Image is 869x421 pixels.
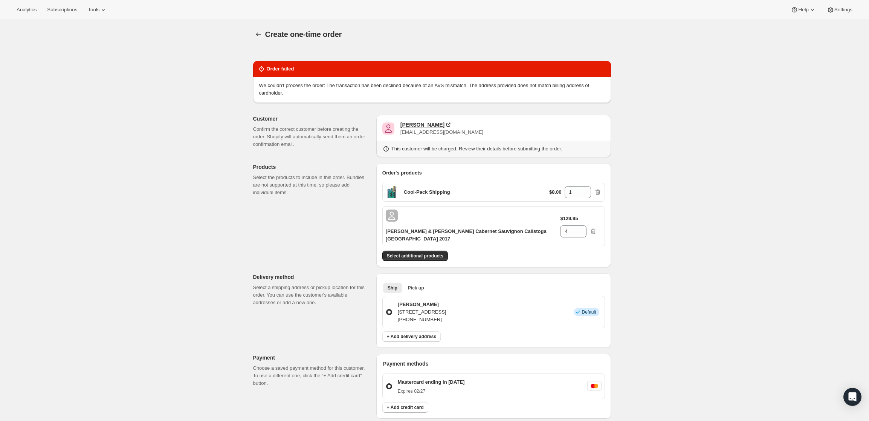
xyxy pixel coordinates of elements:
[259,82,605,97] p: We couldn't process the order: The transaction has been declined because of an AVS mismatch. The ...
[253,273,370,281] p: Delivery method
[400,121,444,129] div: [PERSON_NAME]
[253,174,370,196] p: Select the products to include in this order. Bundles are not supported at this time, so please a...
[382,170,422,176] span: Order's products
[383,360,605,367] p: Payment methods
[387,334,436,340] span: + Add delivery address
[843,388,861,406] div: Open Intercom Messenger
[398,316,446,323] p: [PHONE_NUMBER]
[560,215,578,222] p: $129.95
[822,5,857,15] button: Settings
[253,163,370,171] p: Products
[267,65,294,73] h2: Order failed
[798,7,808,13] span: Help
[83,5,111,15] button: Tools
[253,115,370,122] p: Customer
[786,5,820,15] button: Help
[17,7,37,13] span: Analytics
[12,5,41,15] button: Analytics
[386,210,398,222] span: Default Title
[253,126,370,148] p: Confirm the correct customer before creating the order. Shopify will automatically send them an o...
[382,331,441,342] button: + Add delivery address
[549,188,562,196] p: $8.00
[253,354,370,361] p: Payment
[382,251,448,261] button: Select additional products
[398,388,464,394] p: Expires 02/27
[398,378,464,386] p: Mastercard ending in [DATE]
[382,122,394,135] span: Tucker Grace
[391,145,562,153] p: This customer will be charged. Review their details before submitting the order.
[386,186,398,198] span: Default Title
[404,188,450,196] p: Cool-Pack Shipping
[387,253,443,259] span: Select additional products
[582,309,596,315] span: Default
[398,301,446,308] p: [PERSON_NAME]
[382,402,428,413] button: + Add credit card
[387,404,424,410] span: + Add credit card
[265,30,342,38] span: Create one-time order
[408,285,424,291] span: Pick up
[253,364,370,387] p: Choose a saved payment method for this customer. To use a different one, click the “+ Add credit ...
[253,284,370,306] p: Select a shipping address or pickup location for this order. You can use the customer's available...
[386,228,560,243] p: [PERSON_NAME] & [PERSON_NAME] Cabernet Sauvignon Calistoga [GEOGRAPHIC_DATA] 2017
[47,7,77,13] span: Subscriptions
[43,5,82,15] button: Subscriptions
[398,308,446,316] p: [STREET_ADDRESS]
[834,7,852,13] span: Settings
[400,129,483,135] span: [EMAIL_ADDRESS][DOMAIN_NAME]
[88,7,99,13] span: Tools
[388,285,397,291] span: Ship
